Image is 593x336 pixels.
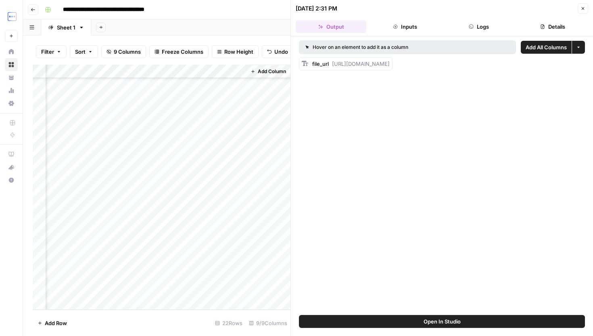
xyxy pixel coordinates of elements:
button: Add Column [247,66,289,77]
button: Add All Columns [521,41,572,54]
span: Add All Columns [526,43,567,51]
span: Row Height [224,48,253,56]
div: What's new? [5,161,17,173]
a: Browse [5,58,18,71]
span: file_url [312,61,329,67]
span: Undo [274,48,288,56]
button: Row Height [212,45,259,58]
button: Open In Studio [299,315,585,328]
button: Logs [444,20,514,33]
button: Help + Support [5,174,18,187]
span: 9 Columns [114,48,141,56]
button: Details [518,20,588,33]
div: 22 Rows [212,317,246,330]
button: Filter [36,45,67,58]
span: Open In Studio [424,317,461,325]
span: Add Column [258,68,286,75]
div: [DATE] 2:31 PM [296,4,337,13]
a: Sheet 1 [41,19,91,36]
button: Add Row [33,317,72,330]
div: 9/9 Columns [246,317,290,330]
button: Sort [70,45,98,58]
a: Home [5,45,18,58]
button: Freeze Columns [149,45,209,58]
a: Usage [5,84,18,97]
img: TripleDart Logo [5,9,19,24]
span: [URL][DOMAIN_NAME] [332,61,390,67]
div: Hover on an element to add it as a column [305,44,459,51]
div: Sheet 1 [57,23,75,31]
a: Your Data [5,71,18,84]
span: Freeze Columns [162,48,203,56]
a: AirOps Academy [5,148,18,161]
span: Filter [41,48,54,56]
button: Inputs [370,20,440,33]
button: Output [296,20,366,33]
button: Workspace: TripleDart [5,6,18,27]
a: Settings [5,97,18,110]
span: Sort [75,48,86,56]
button: Undo [262,45,293,58]
button: 9 Columns [101,45,146,58]
span: Add Row [45,319,67,327]
button: What's new? [5,161,18,174]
